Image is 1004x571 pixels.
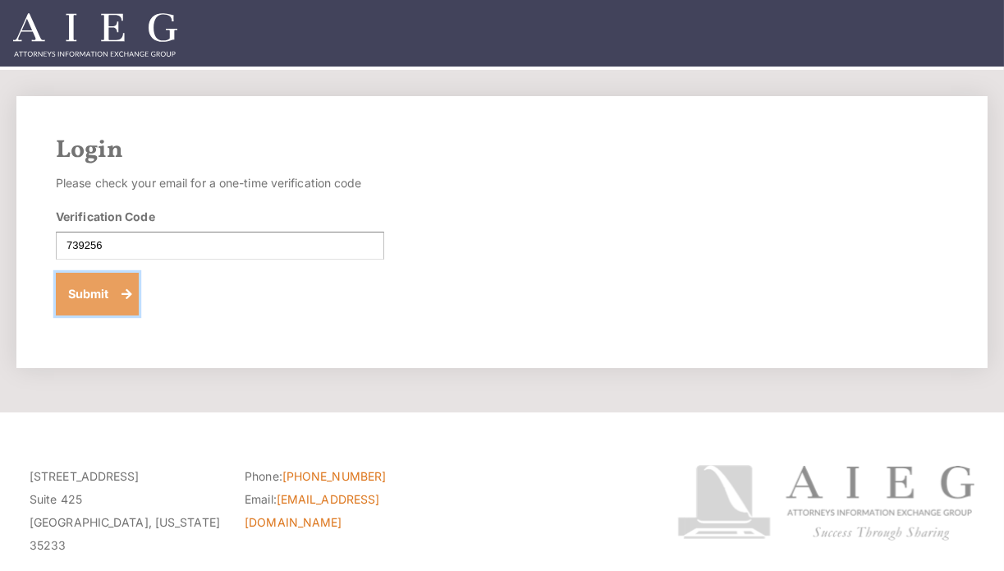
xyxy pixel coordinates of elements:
[56,208,155,225] label: Verification Code
[13,13,177,57] img: Attorneys Information Exchange Group
[56,172,384,195] p: Please check your email for a one-time verification code
[245,488,435,534] li: Email:
[245,465,435,488] li: Phone:
[56,273,139,315] button: Submit
[56,136,948,165] h2: Login
[677,465,974,541] img: Attorneys Information Exchange Group logo
[282,469,386,483] a: [PHONE_NUMBER]
[30,465,220,557] p: [STREET_ADDRESS] Suite 425 [GEOGRAPHIC_DATA], [US_STATE] 35233
[245,492,379,529] a: [EMAIL_ADDRESS][DOMAIN_NAME]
